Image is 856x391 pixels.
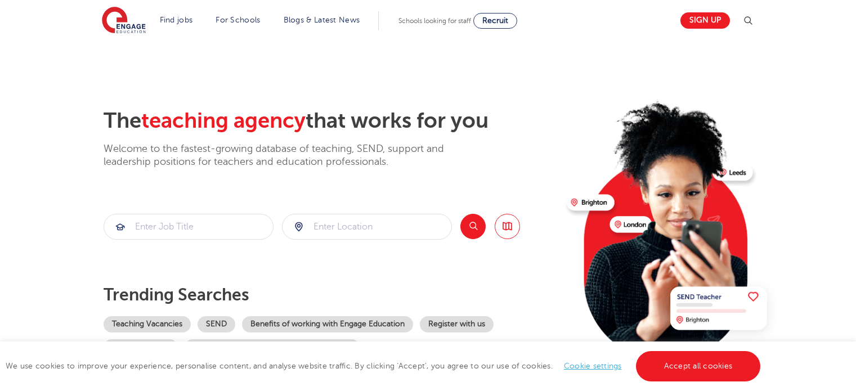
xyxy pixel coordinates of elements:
[104,214,274,240] div: Submit
[283,214,451,239] input: Submit
[104,339,178,356] a: Become a tutor
[104,214,273,239] input: Submit
[185,339,360,356] a: Our coverage across [GEOGRAPHIC_DATA]
[398,17,471,25] span: Schools looking for staff
[420,316,494,332] a: Register with us
[6,362,763,370] span: We use cookies to improve your experience, personalise content, and analyse website traffic. By c...
[160,16,193,24] a: Find jobs
[104,316,191,332] a: Teaching Vacancies
[104,108,558,134] h2: The that works for you
[460,214,486,239] button: Search
[284,16,360,24] a: Blogs & Latest News
[104,142,475,169] p: Welcome to the fastest-growing database of teaching, SEND, support and leadership positions for t...
[282,214,452,240] div: Submit
[198,316,235,332] a: SEND
[141,109,306,133] span: teaching agency
[473,13,517,29] a: Recruit
[636,351,761,381] a: Accept all cookies
[482,16,508,25] span: Recruit
[680,12,730,29] a: Sign up
[216,16,260,24] a: For Schools
[102,7,146,35] img: Engage Education
[564,362,622,370] a: Cookie settings
[104,285,558,305] p: Trending searches
[242,316,413,332] a: Benefits of working with Engage Education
